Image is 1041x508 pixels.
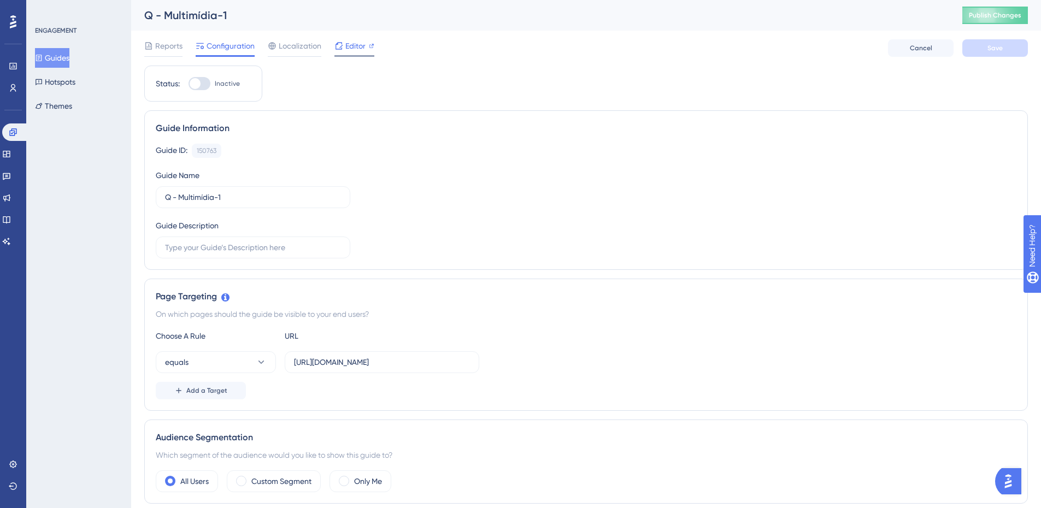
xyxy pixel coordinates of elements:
button: equals [156,351,276,373]
div: Guide ID: [156,144,187,158]
div: Status: [156,77,180,90]
span: Localization [279,39,321,52]
button: Guides [35,48,69,68]
input: Type your Guide’s Description here [165,241,341,253]
div: Page Targeting [156,290,1016,303]
span: Need Help? [26,3,68,16]
span: Inactive [215,79,240,88]
div: Guide Description [156,219,219,232]
label: Only Me [354,475,382,488]
span: Configuration [207,39,255,52]
button: Save [962,39,1028,57]
span: Editor [345,39,366,52]
div: On which pages should the guide be visible to your end users? [156,308,1016,321]
input: Type your Guide’s Name here [165,191,341,203]
div: Choose A Rule [156,329,276,342]
label: Custom Segment [251,475,311,488]
div: Q - Multimídia-1 [144,8,935,23]
span: Reports [155,39,183,52]
div: Guide Name [156,169,199,182]
div: ENGAGEMENT [35,26,77,35]
div: Guide Information [156,122,1016,135]
label: All Users [180,475,209,488]
button: Publish Changes [962,7,1028,24]
button: Themes [35,96,72,116]
div: Which segment of the audience would you like to show this guide to? [156,448,1016,462]
button: Cancel [888,39,954,57]
span: Cancel [910,44,932,52]
button: Hotspots [35,72,75,92]
span: Publish Changes [969,11,1021,20]
span: Save [987,44,1003,52]
input: yourwebsite.com/path [294,356,470,368]
div: Audience Segmentation [156,431,1016,444]
iframe: UserGuiding AI Assistant Launcher [995,465,1028,498]
div: 150763 [197,146,216,155]
button: Add a Target [156,382,246,399]
span: equals [165,356,189,369]
span: Add a Target [186,386,227,395]
div: URL [285,329,405,342]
